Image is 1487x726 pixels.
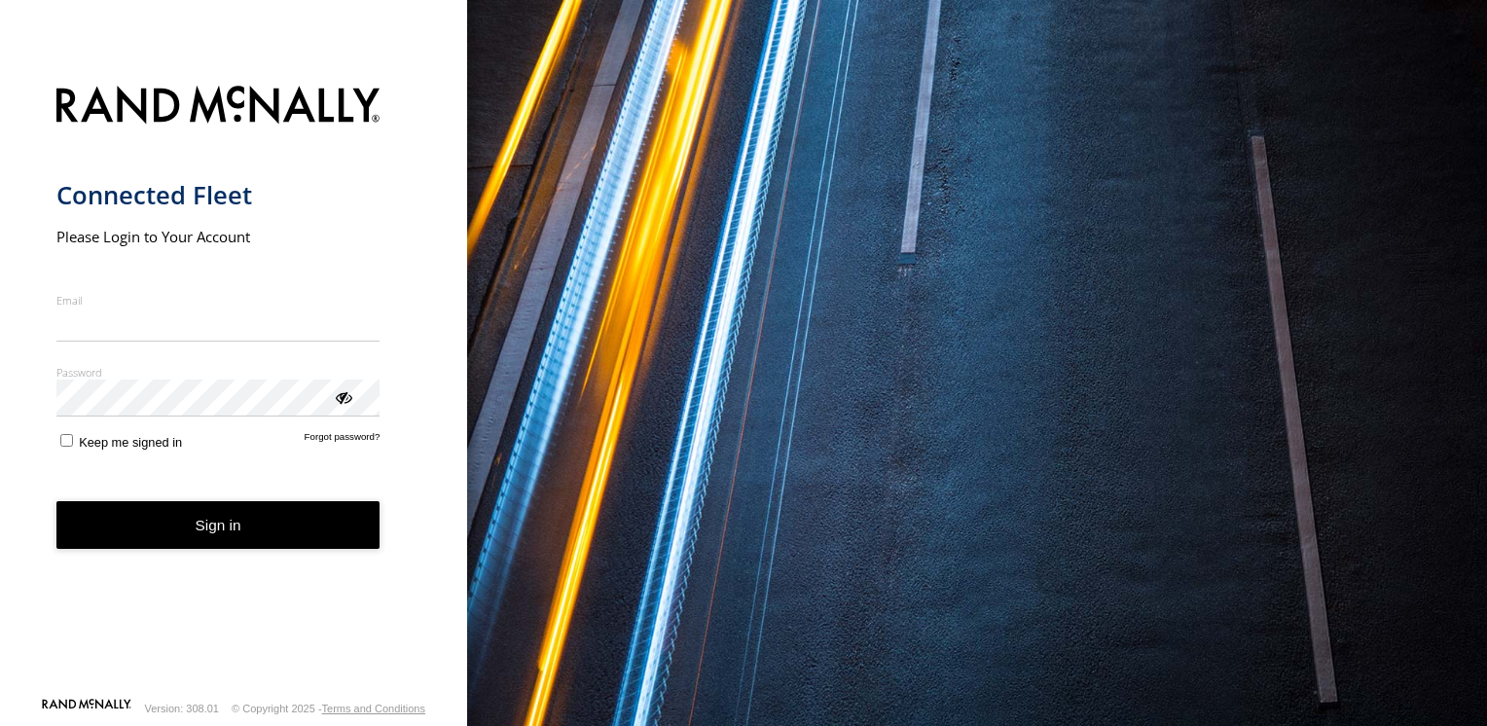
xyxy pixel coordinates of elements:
[79,435,182,450] span: Keep me signed in
[56,501,381,549] button: Sign in
[333,386,352,406] div: ViewPassword
[305,431,381,450] a: Forgot password?
[56,179,381,211] h1: Connected Fleet
[56,293,381,308] label: Email
[232,703,425,714] div: © Copyright 2025 -
[56,365,381,380] label: Password
[56,227,381,246] h2: Please Login to Your Account
[322,703,425,714] a: Terms and Conditions
[60,434,73,447] input: Keep me signed in
[56,74,412,697] form: main
[145,703,219,714] div: Version: 308.01
[42,699,131,718] a: Visit our Website
[56,82,381,131] img: Rand McNally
